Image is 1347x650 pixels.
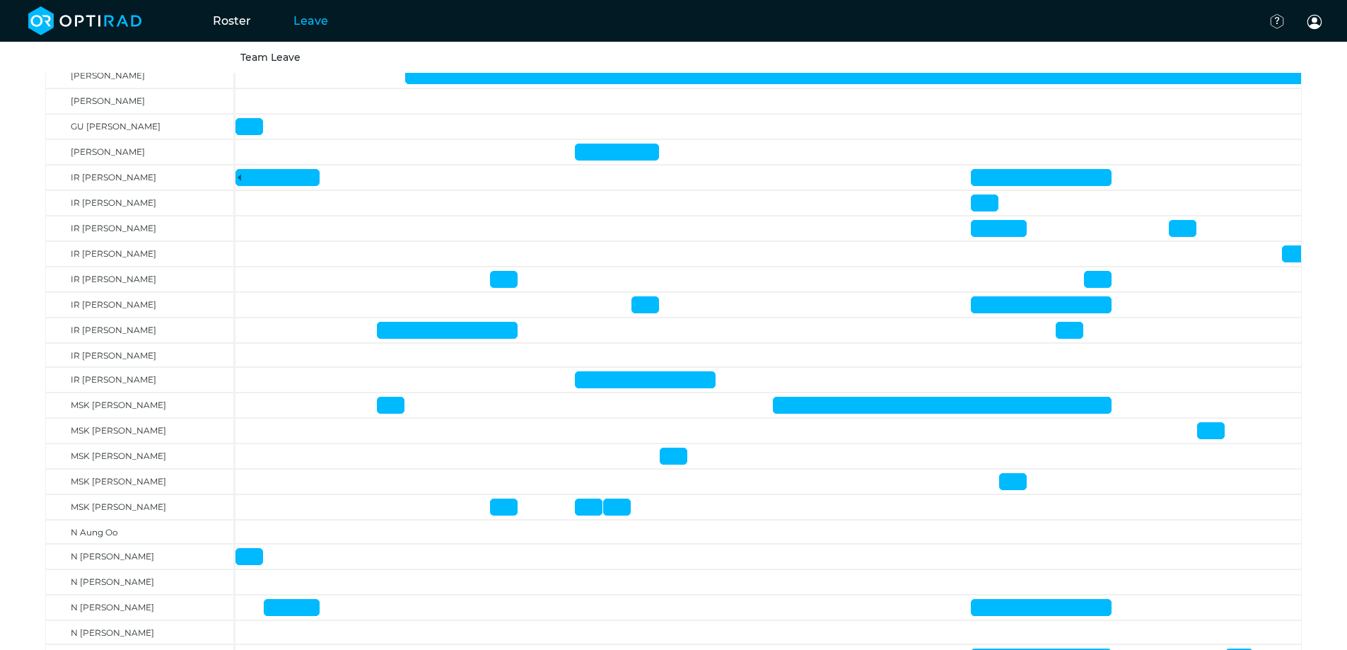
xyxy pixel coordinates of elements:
span: N [PERSON_NAME] [71,627,154,638]
span: IR [PERSON_NAME] [71,374,156,385]
span: [PERSON_NAME] [71,70,145,81]
span: N [PERSON_NAME] [71,576,154,587]
span: [PERSON_NAME] [71,95,145,106]
span: N [PERSON_NAME] [71,551,154,562]
span: N Aung Oo [71,527,118,538]
span: MSK [PERSON_NAME] [71,476,166,487]
span: MSK [PERSON_NAME] [71,400,166,410]
span: IR [PERSON_NAME] [71,274,156,284]
span: IR [PERSON_NAME] [71,299,156,310]
span: MSK [PERSON_NAME] [71,501,166,512]
span: N [PERSON_NAME] [71,602,154,613]
img: brand-opti-rad-logos-blue-and-white-d2f68631ba2948856bd03f2d395fb146ddc8fb01b4b6e9315ea85fa773367... [28,6,142,35]
span: MSK [PERSON_NAME] [71,451,166,461]
span: GU [PERSON_NAME] [71,121,161,132]
span: IR [PERSON_NAME] [71,197,156,208]
span: IR [PERSON_NAME] [71,350,156,361]
span: IR [PERSON_NAME] [71,172,156,182]
span: IR [PERSON_NAME] [71,223,156,233]
span: IR [PERSON_NAME] [71,325,156,335]
span: [PERSON_NAME] [71,146,145,157]
span: MSK [PERSON_NAME] [71,425,166,436]
span: IR [PERSON_NAME] [71,248,156,259]
a: Team Leave [240,51,301,64]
